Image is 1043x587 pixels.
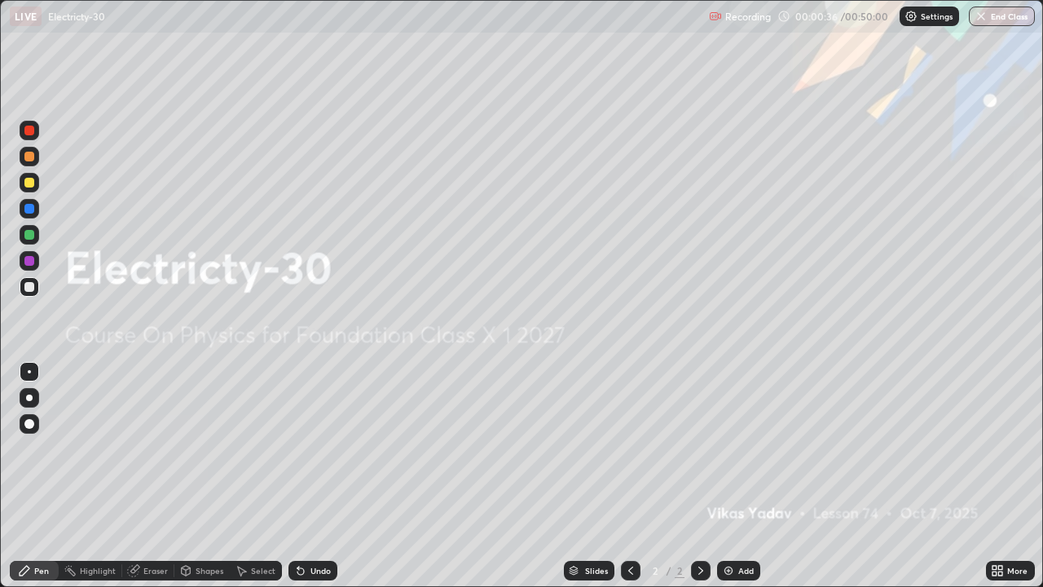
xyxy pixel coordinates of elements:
div: Add [738,567,754,575]
div: Select [251,567,275,575]
img: class-settings-icons [904,10,918,23]
div: More [1007,567,1028,575]
div: Undo [310,567,331,575]
div: / [667,566,671,576]
button: End Class [969,7,1035,26]
p: Settings [921,12,953,20]
div: 2 [647,566,663,576]
p: Recording [725,11,771,23]
div: Shapes [196,567,223,575]
img: add-slide-button [722,564,735,577]
div: 2 [675,563,684,578]
div: Highlight [80,567,116,575]
div: Slides [585,567,608,575]
img: end-class-cross [975,10,988,23]
div: Pen [34,567,49,575]
p: LIVE [15,10,37,23]
img: recording.375f2c34.svg [709,10,722,23]
p: Electricty-30 [48,10,105,23]
div: Eraser [143,567,168,575]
